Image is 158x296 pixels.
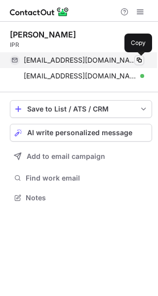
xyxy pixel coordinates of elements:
div: [PERSON_NAME] [10,30,76,39]
img: ContactOut v5.3.10 [10,6,69,18]
button: Find work email [10,171,152,185]
div: Save to List / ATS / CRM [27,105,135,113]
button: save-profile-one-click [10,100,152,118]
button: AI write personalized message [10,124,152,142]
span: [EMAIL_ADDRESS][DOMAIN_NAME] [24,56,137,65]
span: AI write personalized message [27,129,132,137]
span: [EMAIL_ADDRESS][DOMAIN_NAME] [24,72,137,80]
span: Add to email campaign [27,152,105,160]
button: Notes [10,191,152,205]
button: Add to email campaign [10,148,152,165]
span: Find work email [26,174,148,183]
span: Notes [26,193,148,202]
div: IPR [10,40,152,49]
